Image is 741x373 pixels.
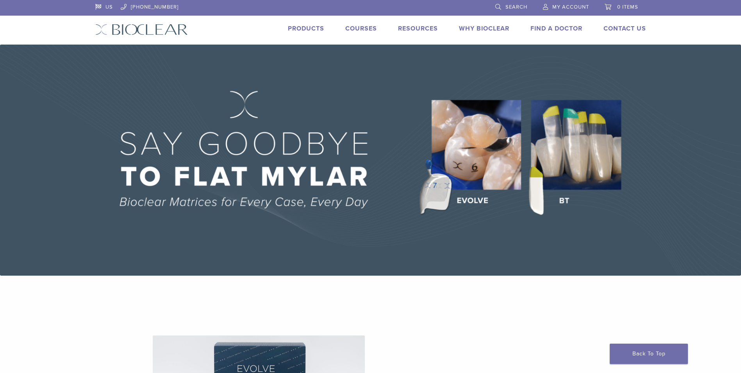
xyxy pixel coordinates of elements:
[398,25,438,32] a: Resources
[95,24,188,35] img: Bioclear
[345,25,377,32] a: Courses
[610,344,688,364] a: Back To Top
[459,25,509,32] a: Why Bioclear
[552,4,589,10] span: My Account
[604,25,646,32] a: Contact Us
[288,25,324,32] a: Products
[505,4,527,10] span: Search
[617,4,638,10] span: 0 items
[530,25,582,32] a: Find A Doctor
